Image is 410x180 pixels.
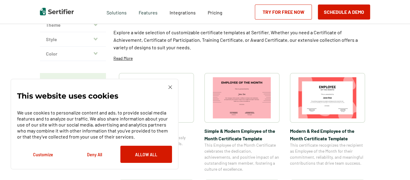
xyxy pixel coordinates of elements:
a: Integrations [170,8,196,16]
button: Color [40,47,106,61]
img: Simple & Modern Employee of the Month Certificate Template [213,77,271,118]
button: Allow All [120,146,172,163]
a: Pricing [208,8,222,16]
img: Modern & Red Employee of the Month Certificate Template [298,77,357,118]
button: Deny All [69,146,120,163]
span: Pricing [208,10,222,15]
img: Sertifier | Digital Credentialing Platform [40,8,74,15]
p: This website uses cookies [17,93,118,99]
span: Simple & Modern Employee of the Month Certificate Template [204,127,279,142]
a: Try for Free Now [255,5,312,20]
a: Simple & Modern Employee of the Month Certificate TemplateSimple & Modern Employee of the Month C... [204,73,279,172]
button: Customize [17,146,69,163]
img: Cookie Popup Close [168,85,172,89]
p: Read More [113,55,133,61]
button: Style [40,32,106,47]
p: We use cookies to personalize content and ads, to provide social media features and to analyze ou... [17,110,172,140]
a: Modern & Red Employee of the Month Certificate TemplateModern & Red Employee of the Month Certifi... [290,73,365,172]
span: Solutions [107,8,127,16]
span: This certificate recognizes the recipient as Employee of the Month for their commitment, reliabil... [290,142,365,166]
span: This Employee of the Month Certificate celebrates the dedication, achievements, and positive impa... [204,142,279,172]
button: Schedule a Demo [318,5,370,20]
span: Integrations [170,10,196,15]
span: Features [139,8,158,16]
button: Theme [40,18,106,32]
p: Explore a wide selection of customizable certificate templates at Sertifier. Whether you need a C... [113,29,370,51]
span: Modern & Red Employee of the Month Certificate Template [290,127,365,142]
